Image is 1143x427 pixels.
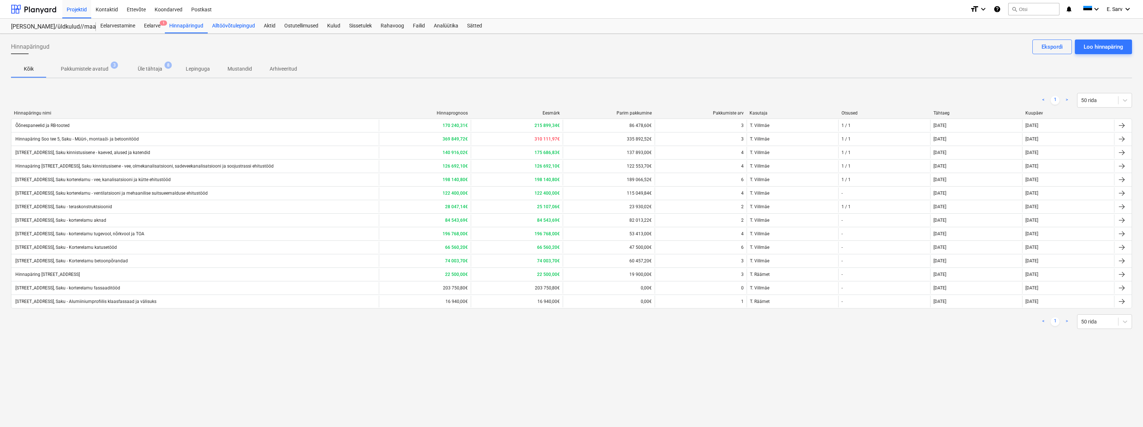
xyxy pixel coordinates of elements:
[841,164,851,169] div: 1 / 1
[1025,177,1038,182] div: [DATE]
[747,201,839,213] div: T. Villmäe
[747,296,839,307] div: T. Räämet
[208,19,259,33] a: Alltöövõtulepingud
[841,218,843,223] div: -
[160,20,167,26] span: 1
[96,19,140,33] a: Eelarvestamine
[563,160,655,172] div: 122 553,70€
[747,147,839,158] div: T. Villmäe
[445,245,468,250] b: 66 560,20€
[379,296,471,307] div: 16 940,00€
[445,258,468,263] b: 74 003,70€
[14,123,70,128] div: Õõnespaneelid ja RB-tooted
[1025,218,1038,223] div: [DATE]
[11,42,49,51] span: Hinnapäringud
[443,177,468,182] b: 198 140,80€
[534,150,560,155] b: 175 686,83€
[747,160,839,172] div: T. Villmäe
[14,218,106,223] div: [STREET_ADDRESS], Saku - korterelamu aknad
[1025,272,1038,277] div: [DATE]
[658,111,744,116] div: Pakkumiste arv
[933,299,946,304] div: [DATE]
[841,299,843,304] div: -
[408,19,429,33] div: Failid
[933,258,946,263] div: [DATE]
[165,19,208,33] a: Hinnapäringud
[933,218,946,223] div: [DATE]
[747,241,839,253] div: T. Villmäe
[537,258,560,263] b: 74 003,70€
[747,255,839,267] div: T. Villmäe
[747,174,839,186] div: T. Villmäe
[747,269,839,280] div: T. Räämet
[1042,42,1063,52] div: Ekspordi
[280,19,323,33] a: Ostutellimused
[443,123,468,128] b: 170 240,31€
[534,136,560,142] b: 310 111,97€
[445,218,468,223] b: 84 543,69€
[741,191,744,196] div: 4
[933,111,1020,116] div: Tähtaeg
[471,296,563,307] div: 16 940,00€
[933,136,946,142] div: [DATE]
[563,201,655,213] div: 23 930,02€
[443,150,468,155] b: 140 916,02€
[563,187,655,199] div: 115 049,84€
[841,111,928,116] div: Otsused
[563,255,655,267] div: 60 457,20€
[747,228,839,240] div: T. Villmäe
[164,61,172,69] span: 8
[841,258,843,263] div: -
[563,174,655,186] div: 189 066,52€
[747,120,839,131] div: T. Villmäe
[933,272,946,277] div: [DATE]
[741,272,744,277] div: 3
[1025,231,1038,236] div: [DATE]
[429,19,463,33] a: Analüütika
[741,299,744,304] div: 1
[1025,245,1038,250] div: [DATE]
[1025,285,1038,291] div: [DATE]
[1062,317,1071,326] a: Next page
[1039,96,1048,105] a: Previous page
[741,150,744,155] div: 4
[741,136,744,142] div: 3
[463,19,487,33] a: Sätted
[471,282,563,294] div: 203 750,80€
[741,231,744,236] div: 4
[933,245,946,250] div: [DATE]
[534,164,560,169] b: 126 692,10€
[933,285,946,291] div: [DATE]
[1039,317,1048,326] a: Previous page
[259,19,280,33] a: Aktid
[1025,136,1038,142] div: [DATE]
[537,272,560,277] b: 22 500,00€
[841,231,843,236] div: -
[537,245,560,250] b: 66 560,20€
[376,19,408,33] a: Rahavoog
[534,177,560,182] b: 198 140,80€
[841,177,851,182] div: 1 / 1
[14,164,274,169] div: Hinnapäring [STREET_ADDRESS], Saku kinnistusisene - vee, olmekanalisatsiooni, sadeveekanalisatsio...
[563,269,655,280] div: 19 900,00€
[14,258,128,263] div: [STREET_ADDRESS], Saku - Korterelamu betoonpõrandad
[474,111,560,116] div: Eesmärk
[138,65,162,73] p: Üle tähtaja
[14,136,139,142] div: Hinnapäring Soo tee 5, Saku - Müüri-, montaaži- ja betoonitööd
[228,65,252,73] p: Mustandid
[1075,40,1132,54] button: Loo hinnapäring
[1025,123,1038,128] div: [DATE]
[933,123,946,128] div: [DATE]
[933,150,946,155] div: [DATE]
[537,218,560,223] b: 84 543,69€
[841,272,843,277] div: -
[270,65,297,73] p: Arhiveeritud
[1025,164,1038,169] div: [DATE]
[443,231,468,236] b: 196 768,00€
[14,272,80,277] div: Hinnapäring [STREET_ADDRESS]
[534,231,560,236] b: 196 768,00€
